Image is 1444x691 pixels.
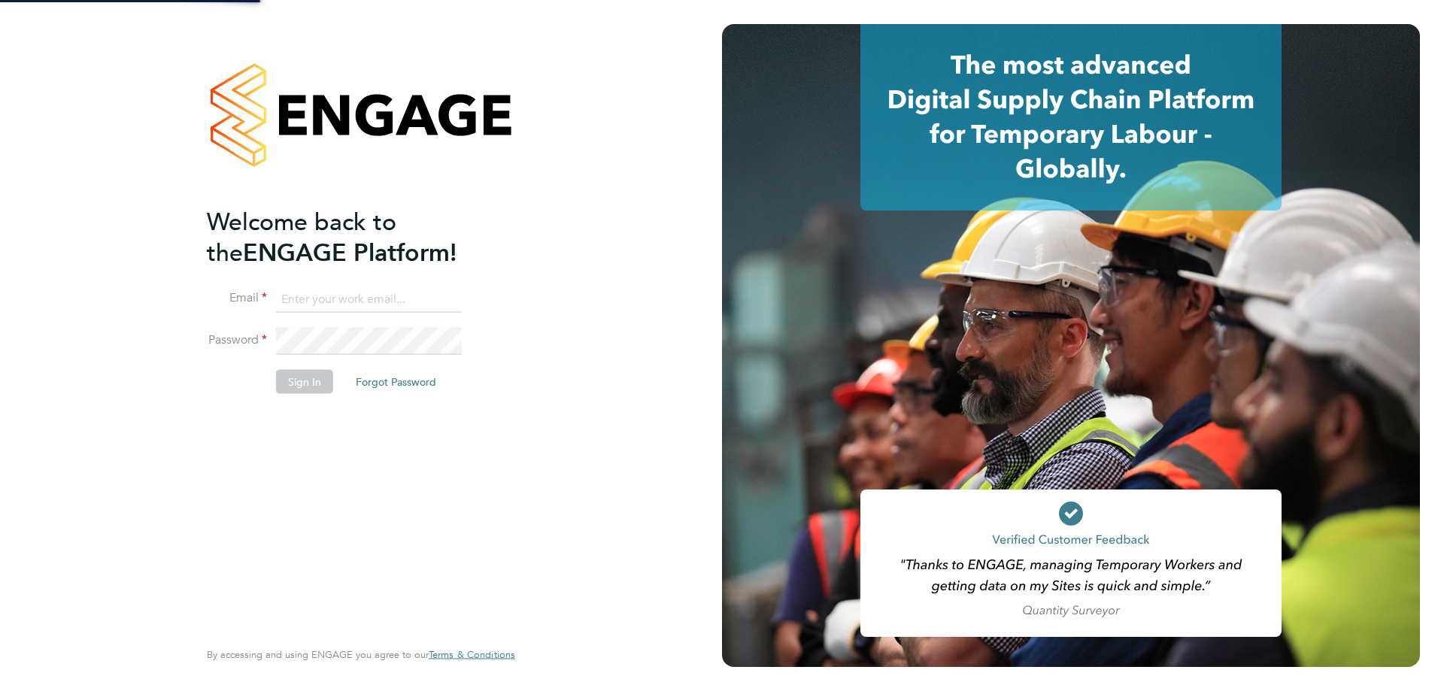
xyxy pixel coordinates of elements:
input: Enter your work email... [276,286,462,313]
span: By accessing and using ENGAGE you agree to our [207,648,515,661]
button: Sign In [276,370,333,394]
span: Terms & Conditions [429,648,515,661]
span: Welcome back to the [207,207,396,267]
a: Terms & Conditions [429,649,515,661]
button: Forgot Password [344,370,448,394]
label: Email [207,290,267,306]
label: Password [207,332,267,348]
h2: ENGAGE Platform! [207,206,500,268]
